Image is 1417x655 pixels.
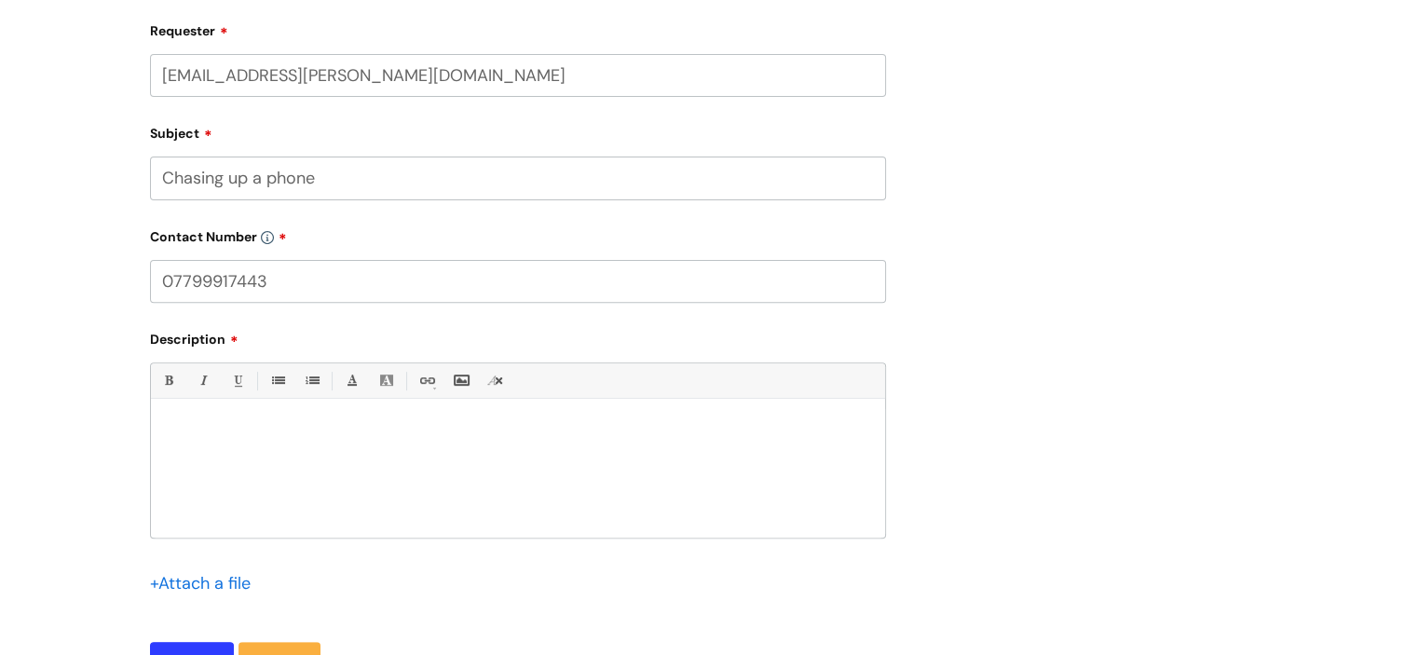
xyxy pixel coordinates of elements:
span: + [150,572,158,594]
a: Remove formatting (Ctrl-\) [484,369,507,392]
label: Contact Number [150,223,886,245]
img: info-icon.svg [261,231,274,244]
a: 1. Ordered List (Ctrl-Shift-8) [300,369,323,392]
a: Italic (Ctrl-I) [191,369,214,392]
div: Attach a file [150,568,262,598]
a: Underline(Ctrl-U) [225,369,249,392]
a: Back Color [375,369,398,392]
label: Subject [150,119,886,142]
label: Description [150,325,886,348]
a: • Unordered List (Ctrl-Shift-7) [266,369,289,392]
input: Email [150,54,886,97]
a: Font Color [340,369,363,392]
a: Link [415,369,438,392]
a: Insert Image... [449,369,472,392]
a: Bold (Ctrl-B) [157,369,180,392]
label: Requester [150,17,886,39]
